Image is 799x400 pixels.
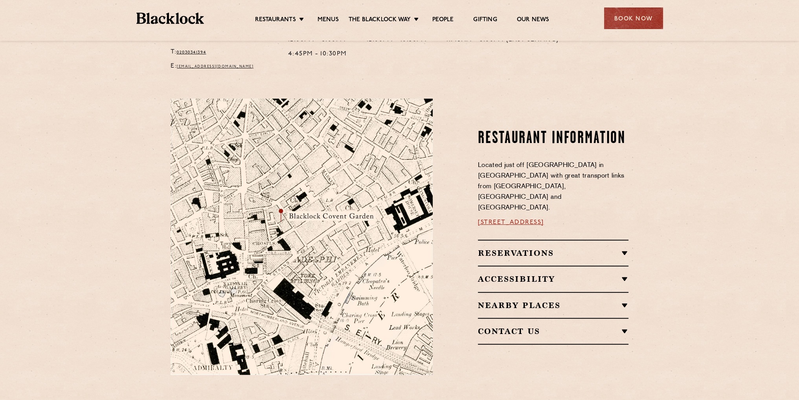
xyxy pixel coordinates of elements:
[473,16,497,25] a: Gifting
[288,49,347,59] p: 4:45pm - 10:30pm
[478,248,628,258] h2: Reservations
[318,16,339,25] a: Menus
[478,274,628,284] h2: Accessibility
[171,47,276,57] p: T:
[478,129,628,149] h2: Restaurant information
[349,16,411,25] a: The Blacklock Way
[432,16,454,25] a: People
[177,65,253,68] a: [EMAIL_ADDRESS][DOMAIN_NAME]
[517,16,549,25] a: Our News
[176,50,206,55] a: 02030341394
[255,16,296,25] a: Restaurants
[604,7,663,29] div: Book Now
[171,61,276,72] p: E:
[478,301,628,310] h2: Nearby Places
[348,301,458,375] img: svg%3E
[136,13,204,24] img: BL_Textured_Logo-footer-cropped.svg
[478,219,544,226] a: [STREET_ADDRESS]
[478,162,624,211] span: Located just off [GEOGRAPHIC_DATA] in [GEOGRAPHIC_DATA] with great transport links from [GEOGRAPH...
[478,327,628,336] h2: Contact Us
